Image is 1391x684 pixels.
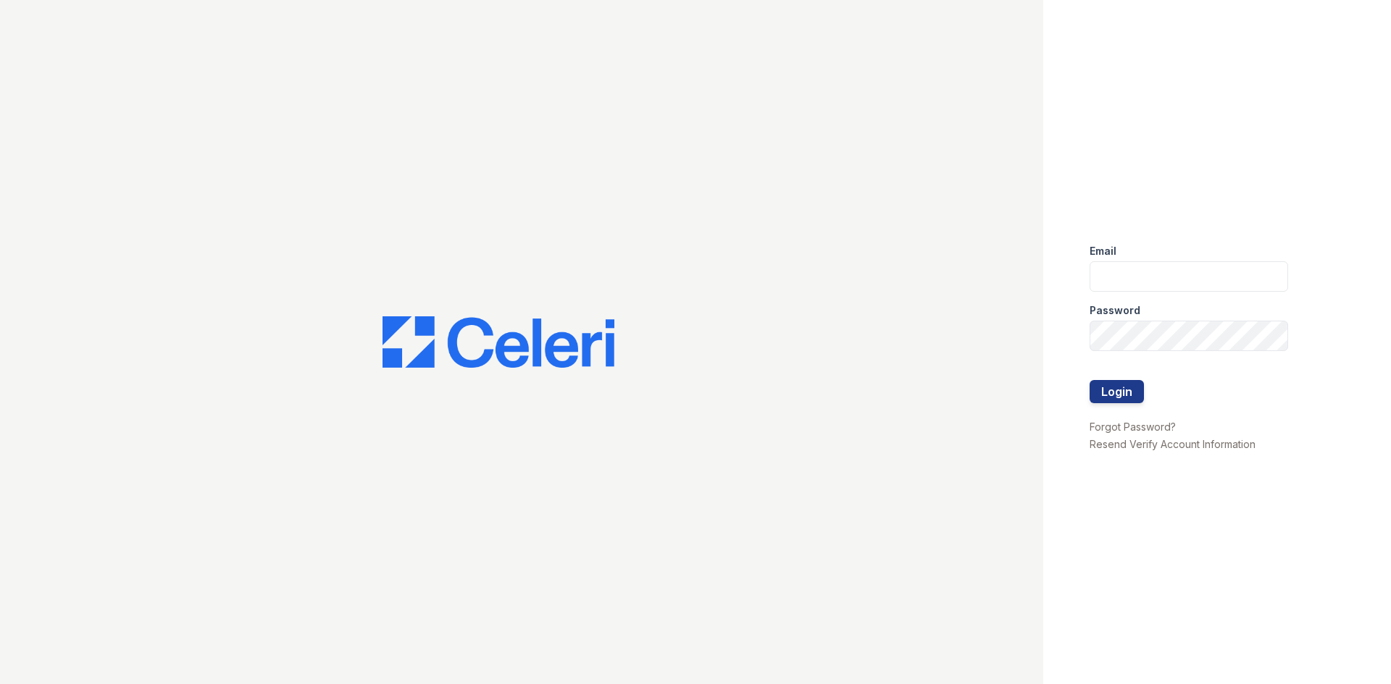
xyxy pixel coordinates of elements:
[1090,421,1176,433] a: Forgot Password?
[383,316,614,368] img: CE_Logo_Blue-a8612792a0a2168367f1c8372b55b34899dd931a85d93a1a3d3e32e68fde9ad4.png
[1090,438,1256,450] a: Resend Verify Account Information
[1090,380,1144,403] button: Login
[1090,244,1116,258] label: Email
[1090,303,1140,318] label: Password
